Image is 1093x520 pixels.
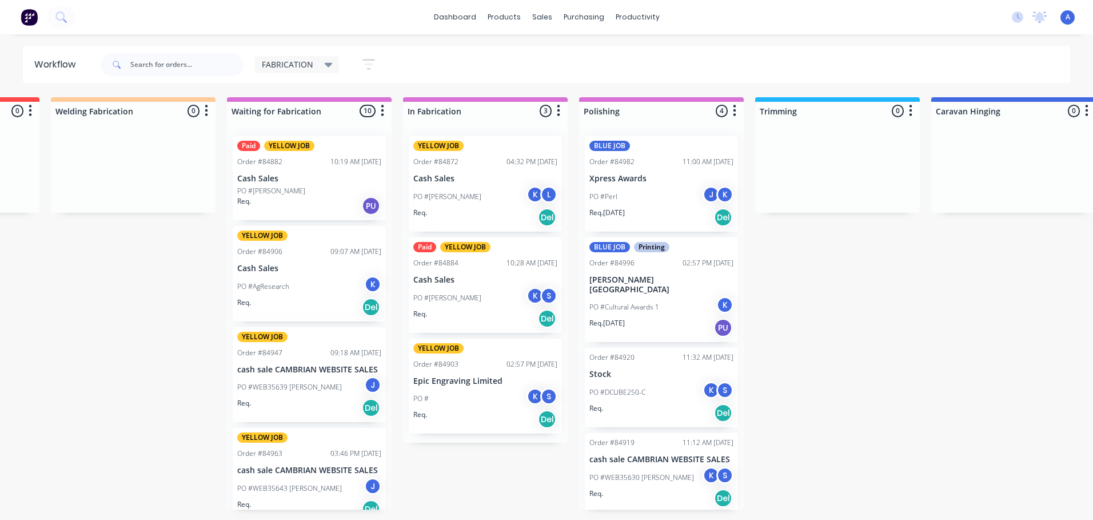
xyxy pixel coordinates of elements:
[589,318,625,328] p: Req. [DATE]
[589,489,603,499] p: Req.
[34,58,81,72] div: Workflow
[237,499,251,510] p: Req.
[413,242,436,252] div: Paid
[589,403,603,414] p: Req.
[589,387,645,398] p: PO #DCUBE250-C
[330,247,381,257] div: 09:07 AM [DATE]
[413,157,458,167] div: Order #84872
[413,394,429,404] p: PO #
[413,208,427,218] p: Req.
[237,196,251,207] p: Req.
[237,247,282,257] div: Order #84906
[589,275,733,295] p: [PERSON_NAME][GEOGRAPHIC_DATA]
[585,136,738,232] div: BLUE JOBOrder #8498211:00 AM [DATE]Xpress AwardsPO #PerlJKReq.[DATE]Del
[364,376,381,394] div: J
[237,297,251,308] p: Req.
[330,348,381,358] div: 09:18 AM [DATE]
[716,186,733,203] div: K
[683,157,733,167] div: 11:00 AM [DATE]
[703,186,720,203] div: J
[526,9,558,26] div: sales
[540,186,557,203] div: L
[330,448,381,459] div: 03:46 PM [DATE]
[233,226,386,321] div: YELLOW JOBOrder #8490609:07 AM [DATE]Cash SalesPO #AgResearchKReq.Del
[409,237,562,333] div: PaidYELLOW JOBOrder #8488410:28 AM [DATE]Cash SalesPO #[PERSON_NAME]KSReq.Del
[237,348,282,358] div: Order #84947
[237,141,260,151] div: Paid
[482,9,526,26] div: products
[413,343,464,354] div: YELLOW JOB
[413,141,464,151] div: YELLOW JOB
[714,489,732,507] div: Del
[237,365,381,375] p: cash sale CAMBRIAN WEBSITE SALES
[589,157,635,167] div: Order #84982
[714,404,732,422] div: Del
[237,483,342,494] p: PO #WEB35643 [PERSON_NAME]
[589,208,625,218] p: Req. [DATE]
[506,359,557,370] div: 02:57 PM [DATE]
[538,309,556,328] div: Del
[506,157,557,167] div: 04:32 PM [DATE]
[237,231,288,241] div: YELLOW JOB
[526,388,544,405] div: K
[589,352,635,363] div: Order #84920
[237,174,381,184] p: Cash Sales
[558,9,610,26] div: purchasing
[716,382,733,399] div: S
[716,467,733,484] div: S
[585,237,738,343] div: BLUE JOBPrintingOrder #8499602:57 PM [DATE][PERSON_NAME][GEOGRAPHIC_DATA]PO #Cultural Awards 1KRe...
[409,136,562,232] div: YELLOW JOBOrder #8487204:32 PM [DATE]Cash SalesPO #[PERSON_NAME]KLReq.Del
[237,382,342,392] p: PO #WEB35639 [PERSON_NAME]
[413,174,557,184] p: Cash Sales
[589,473,694,483] p: PO #WEB35630 [PERSON_NAME]
[233,327,386,423] div: YELLOW JOBOrder #8494709:18 AM [DATE]cash sale CAMBRIAN WEBSITE SALESPO #WEB35639 [PERSON_NAME]JR...
[538,208,556,227] div: Del
[413,275,557,285] p: Cash Sales
[130,53,244,76] input: Search for orders...
[703,382,720,399] div: K
[413,410,427,420] p: Req.
[409,339,562,434] div: YELLOW JOBOrder #8490302:57 PM [DATE]Epic Engraving LimitedPO #KSReq.Del
[413,309,427,319] p: Req.
[540,287,557,304] div: S
[589,258,635,268] div: Order #84996
[440,242,490,252] div: YELLOW JOB
[703,467,720,484] div: K
[413,376,557,386] p: Epic Engraving Limited
[589,302,659,312] p: PO #Cultural Awards 1
[362,197,380,215] div: PU
[589,455,733,465] p: cash sale CAMBRIAN WEBSITE SALES
[683,352,733,363] div: 11:32 AM [DATE]
[362,298,380,316] div: Del
[21,9,38,26] img: Factory
[428,9,482,26] a: dashboard
[526,186,544,203] div: K
[330,157,381,167] div: 10:19 AM [DATE]
[589,192,617,202] p: PO #Perl
[413,192,481,202] p: PO #[PERSON_NAME]
[237,432,288,443] div: YELLOW JOB
[262,58,313,70] span: FABRICATION
[538,410,556,428] div: Del
[585,348,738,427] div: Order #8492011:32 AM [DATE]StockPO #DCUBE250-CKSReq.Del
[589,174,733,184] p: Xpress Awards
[540,388,557,405] div: S
[264,141,314,151] div: YELLOW JOB
[714,208,732,227] div: Del
[237,398,251,408] p: Req.
[362,500,380,518] div: Del
[413,359,458,370] div: Order #84903
[237,466,381,475] p: cash sale CAMBRIAN WEBSITE SALES
[716,296,733,313] div: K
[506,258,557,268] div: 10:28 AM [DATE]
[413,258,458,268] div: Order #84884
[237,186,305,196] p: PO #[PERSON_NAME]
[362,399,380,417] div: Del
[237,332,288,342] div: YELLOW JOB
[589,242,630,252] div: BLUE JOB
[589,370,733,379] p: Stock
[714,319,732,337] div: PU
[634,242,669,252] div: Printing
[526,287,544,304] div: K
[364,478,381,495] div: J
